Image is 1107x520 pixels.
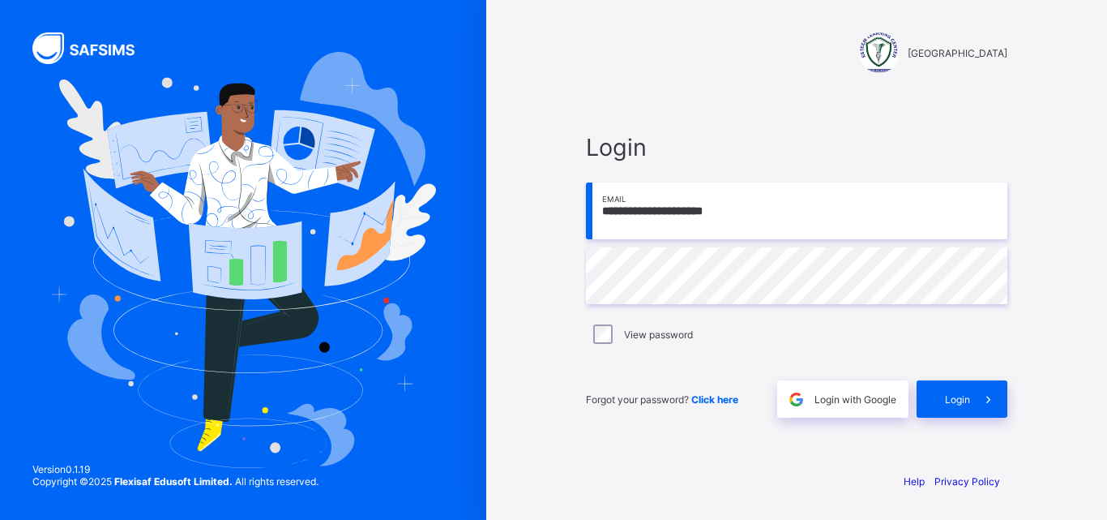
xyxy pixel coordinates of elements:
span: Login [586,133,1007,161]
span: [GEOGRAPHIC_DATA] [908,47,1007,59]
label: View password [624,329,693,341]
strong: Flexisaf Edusoft Limited. [114,475,233,488]
img: SAFSIMS Logo [32,32,154,64]
a: Click here [691,393,738,406]
span: Version 0.1.19 [32,463,318,475]
span: Login with Google [814,393,896,406]
a: Privacy Policy [934,475,1000,488]
span: Copyright © 2025 All rights reserved. [32,475,318,488]
img: Hero Image [50,52,436,467]
span: Forgot your password? [586,393,738,406]
a: Help [904,475,925,488]
span: Login [945,393,970,406]
img: google.396cfc9801f0270233282035f929180a.svg [787,390,806,409]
